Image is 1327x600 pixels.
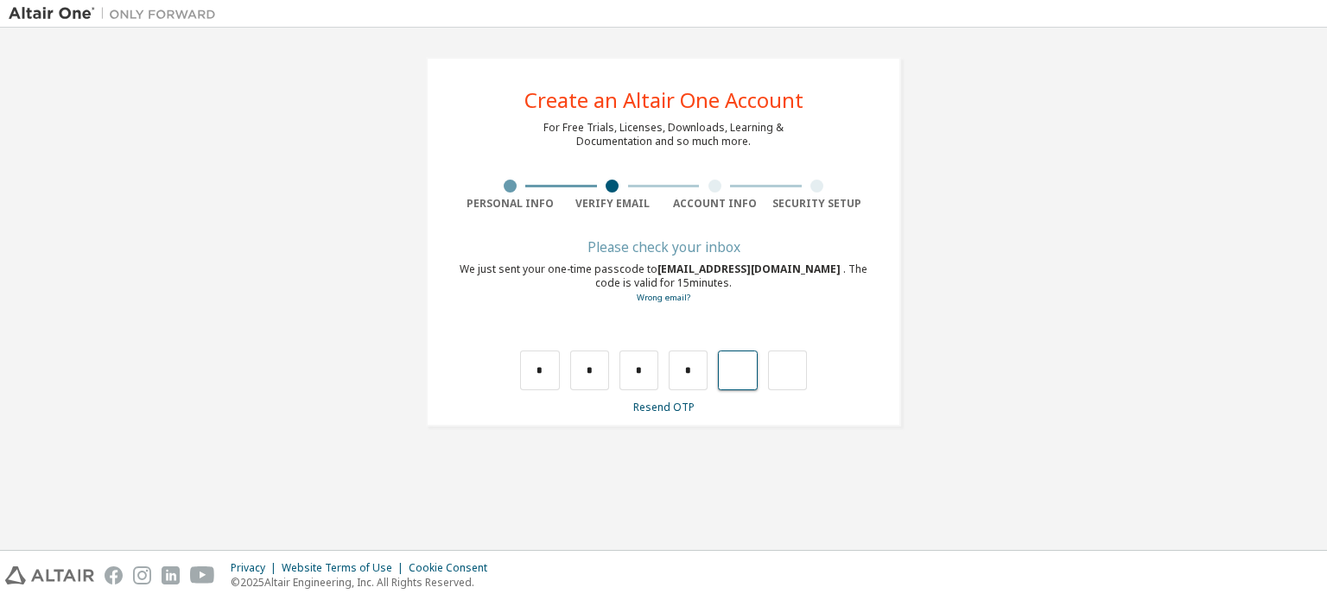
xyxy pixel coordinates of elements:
div: For Free Trials, Licenses, Downloads, Learning & Documentation and so much more. [543,121,784,148]
div: Security Setup [766,197,869,211]
div: Cookie Consent [409,561,498,575]
a: Go back to the registration form [637,292,690,303]
img: altair_logo.svg [5,566,94,584]
div: We just sent your one-time passcode to . The code is valid for 15 minutes. [459,262,868,305]
p: © 2025 Altair Engineering, Inc. All Rights Reserved. [231,575,498,590]
img: youtube.svg [190,566,215,584]
div: Personal Info [459,197,562,211]
img: instagram.svg [133,566,151,584]
a: Resend OTP [633,400,695,414]
div: Privacy [231,561,282,575]
img: Altair One [9,5,225,22]
img: linkedin.svg [162,566,180,584]
div: Website Terms of Use [282,561,409,575]
span: [EMAIL_ADDRESS][DOMAIN_NAME] [657,262,843,276]
div: Verify Email [562,197,664,211]
div: Account Info [663,197,766,211]
div: Create an Altair One Account [524,90,803,111]
div: Please check your inbox [459,242,868,252]
img: facebook.svg [105,566,123,584]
